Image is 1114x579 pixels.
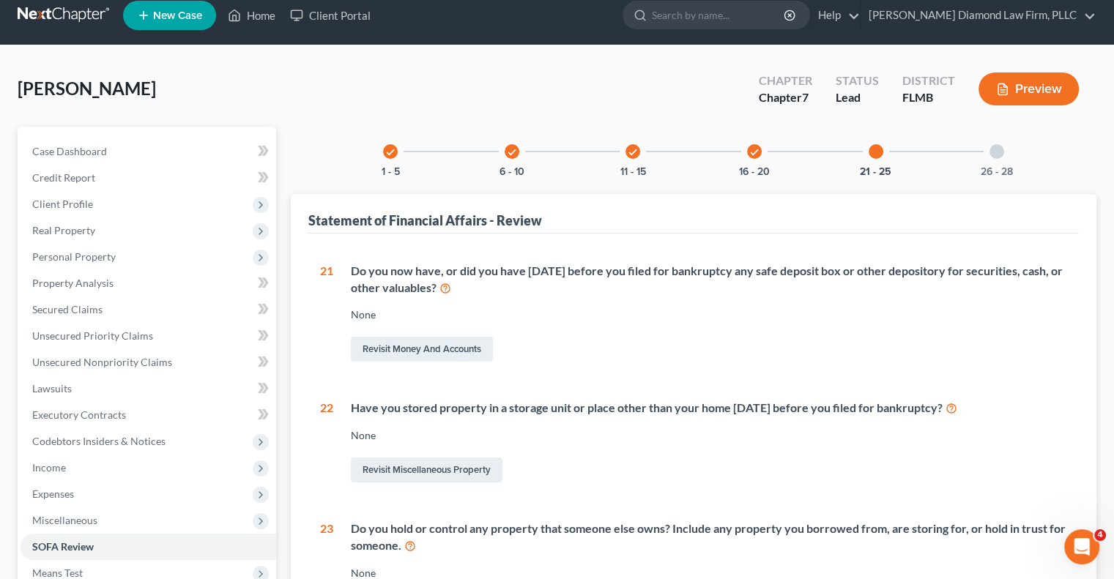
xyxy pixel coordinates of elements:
[32,250,116,263] span: Personal Property
[32,329,153,342] span: Unsecured Priority Claims
[811,2,860,29] a: Help
[32,303,103,315] span: Secured Claims
[18,78,156,99] span: [PERSON_NAME]
[32,514,97,526] span: Miscellaneous
[836,89,879,106] div: Lead
[21,296,276,323] a: Secured Claims
[21,323,276,349] a: Unsecured Priority Claims
[628,147,638,157] i: check
[32,277,114,289] span: Property Analysis
[220,2,283,29] a: Home
[836,72,879,89] div: Status
[802,90,809,104] span: 7
[32,435,166,447] span: Codebtors Insiders & Notices
[32,567,83,579] span: Means Test
[1094,529,1106,541] span: 4
[351,337,493,362] a: Revisit Money and Accounts
[351,263,1067,296] div: Do you now have, or did you have [DATE] before you filed for bankruptcy any safe deposit box or o...
[351,307,1067,322] div: None
[507,147,517,157] i: check
[620,167,646,177] button: 11 - 15
[32,461,66,474] span: Income
[320,263,333,365] div: 21
[32,356,172,368] span: Unsecured Nonpriority Claims
[351,520,1067,554] div: Do you hold or control any property that someone else owns? Include any property you borrowed fro...
[21,270,276,296] a: Property Analysis
[32,198,93,210] span: Client Profile
[32,540,94,553] span: SOFA Review
[739,167,770,177] button: 16 - 20
[320,400,333,485] div: 22
[351,400,1067,416] div: Have you stored property in a storage unit or place other than your home [DATE] before you filed ...
[902,72,955,89] div: District
[21,376,276,402] a: Lawsuits
[979,72,1079,105] button: Preview
[861,2,1096,29] a: [PERSON_NAME] Diamond Law Firm, PLLC
[385,147,396,157] i: check
[21,534,276,560] a: SOFA Review
[981,167,1013,177] button: 26 - 28
[759,72,812,89] div: Chapter
[902,89,955,106] div: FLMB
[351,457,502,482] a: Revisit Miscellaneous Property
[283,2,378,29] a: Client Portal
[759,89,812,106] div: Chapter
[21,165,276,191] a: Credit Report
[860,167,891,177] button: 21 - 25
[32,171,95,184] span: Credit Report
[21,402,276,428] a: Executory Contracts
[153,10,202,21] span: New Case
[500,167,524,177] button: 6 - 10
[749,147,760,157] i: check
[32,145,107,157] span: Case Dashboard
[652,1,786,29] input: Search by name...
[382,167,400,177] button: 1 - 5
[21,349,276,376] a: Unsecured Nonpriority Claims
[308,212,542,229] div: Statement of Financial Affairs - Review
[32,224,95,236] span: Real Property
[21,138,276,165] a: Case Dashboard
[1064,529,1099,564] iframe: Intercom live chat
[32,408,126,421] span: Executory Contracts
[32,488,74,500] span: Expenses
[351,428,1067,443] div: None
[32,382,72,395] span: Lawsuits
